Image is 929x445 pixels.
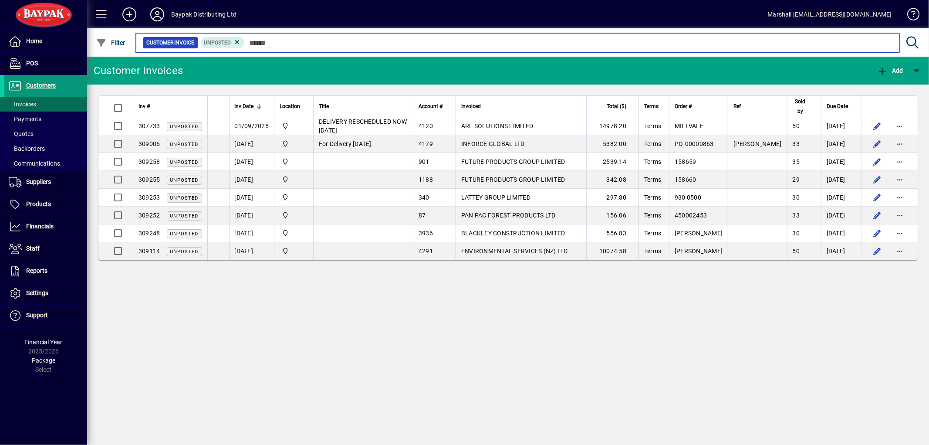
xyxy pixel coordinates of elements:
[280,102,300,111] span: Location
[229,207,274,224] td: [DATE]
[4,305,87,326] a: Support
[139,248,160,255] span: 309114
[201,37,245,48] mat-chip: Customer Invoice Status: Unposted
[644,212,661,219] span: Terms
[733,140,781,147] span: [PERSON_NAME]
[893,208,907,222] button: More options
[821,207,861,224] td: [DATE]
[586,189,638,207] td: 297.80
[827,102,856,111] div: Due Date
[675,122,703,129] span: MILLVALE
[170,177,199,183] span: Unposted
[139,158,160,165] span: 309258
[9,101,36,108] span: Invoices
[319,140,372,147] span: For Delivery [DATE]
[4,238,87,260] a: Staff
[4,31,87,52] a: Home
[139,102,150,111] span: Inv #
[9,115,41,122] span: Payments
[644,102,659,111] span: Terms
[793,230,800,237] span: 30
[675,230,723,237] span: [PERSON_NAME]
[26,178,51,185] span: Suppliers
[280,175,308,184] span: Baypak - Onekawa
[170,231,199,237] span: Unposted
[821,242,861,260] td: [DATE]
[893,244,907,258] button: More options
[26,223,54,230] span: Financials
[139,176,160,183] span: 309255
[26,267,47,274] span: Reports
[229,135,274,153] td: [DATE]
[419,212,426,219] span: 87
[9,160,60,167] span: Communications
[171,7,236,21] div: Baypak Distributing Ltd
[319,102,329,111] span: Title
[419,102,443,111] span: Account #
[139,230,160,237] span: 309248
[280,157,308,166] span: Baypak - Onekawa
[586,171,638,189] td: 342.08
[139,122,160,129] span: 307733
[586,117,638,135] td: 14978.20
[280,193,308,202] span: Baypak - Onekawa
[644,158,661,165] span: Terms
[280,246,308,256] span: Baypak - Onekawa
[229,242,274,260] td: [DATE]
[26,200,51,207] span: Products
[419,140,433,147] span: 4179
[4,156,87,171] a: Communications
[94,64,183,78] div: Customer Invoices
[461,102,481,111] span: Invoiced
[870,137,884,151] button: Edit
[229,153,274,171] td: [DATE]
[419,158,429,165] span: 901
[26,312,48,319] span: Support
[901,2,918,30] a: Knowledge Base
[4,194,87,215] a: Products
[821,171,861,189] td: [DATE]
[793,97,808,116] span: Sold by
[793,176,800,183] span: 29
[229,171,274,189] td: [DATE]
[26,37,42,44] span: Home
[170,142,199,147] span: Unposted
[419,122,433,129] span: 4120
[4,126,87,141] a: Quotes
[893,155,907,169] button: More options
[4,260,87,282] a: Reports
[644,176,661,183] span: Terms
[870,190,884,204] button: Edit
[280,228,308,238] span: Baypak - Onekawa
[768,7,892,21] div: Marshall [EMAIL_ADDRESS][DOMAIN_NAME]
[25,339,63,346] span: Financial Year
[170,213,199,219] span: Unposted
[26,82,56,89] span: Customers
[419,194,429,201] span: 340
[280,121,308,131] span: Baypak - Onekawa
[4,282,87,304] a: Settings
[733,102,781,111] div: Ref
[592,102,634,111] div: Total ($)
[9,130,34,137] span: Quotes
[4,97,87,112] a: Invoices
[821,153,861,171] td: [DATE]
[461,140,525,147] span: INFORCE GLOBAL LTD
[793,97,816,116] div: Sold by
[280,139,308,149] span: Baypak - Onekawa
[4,112,87,126] a: Payments
[461,230,565,237] span: BLACKLEY CONSTRUCTION LIMITED
[893,226,907,240] button: More options
[870,119,884,133] button: Edit
[870,155,884,169] button: Edit
[461,212,556,219] span: PAN PAC FOREST PRODUCTS LTD
[143,7,171,22] button: Profile
[4,141,87,156] a: Backorders
[229,117,274,135] td: 01/09/2025
[280,102,308,111] div: Location
[821,117,861,135] td: [DATE]
[586,224,638,242] td: 556.83
[675,212,707,219] span: 450002453
[793,158,800,165] span: 35
[793,140,800,147] span: 33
